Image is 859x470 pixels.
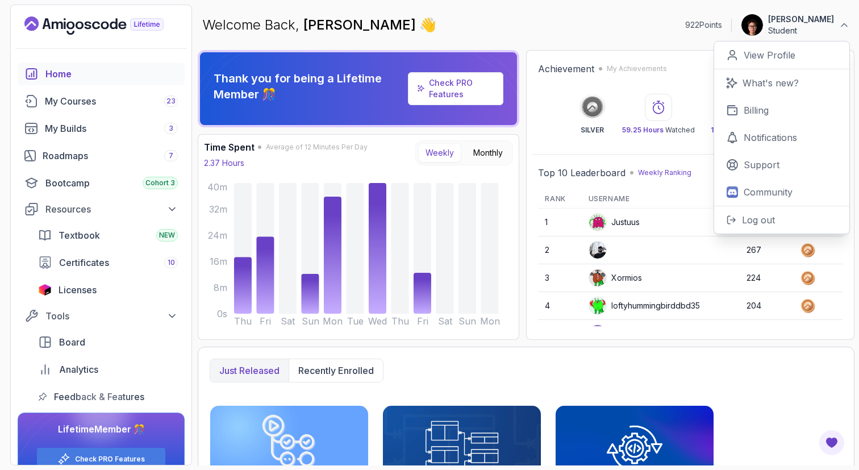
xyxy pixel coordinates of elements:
td: 5 [538,320,581,348]
span: Licenses [59,283,97,297]
p: Watched [622,126,695,135]
div: Roadmaps [43,149,178,163]
button: Open Feedback Button [818,429,845,456]
img: default monster avatar [589,214,606,231]
div: Tools [45,309,178,323]
a: feedback [31,385,185,408]
tspan: 8m [214,282,227,293]
div: Bootcamp [45,176,178,190]
a: Notifications [714,124,849,151]
a: textbook [31,224,185,247]
span: Textbook [59,228,100,242]
div: My Builds [45,122,178,135]
span: 10 [711,126,718,134]
tspan: Sat [281,315,295,327]
p: My Achievements [607,64,667,73]
a: analytics [31,358,185,381]
p: Recently enrolled [298,364,374,377]
tspan: Fri [417,315,428,327]
p: Log out [742,213,775,227]
p: Notifications [744,131,797,144]
p: Just released [219,364,280,377]
a: Community [714,178,849,206]
p: Student [768,25,834,36]
p: Community [744,185,793,199]
span: [PERSON_NAME] [303,16,419,33]
a: Landing page [24,16,190,35]
a: roadmaps [18,144,185,167]
button: Weekly [418,143,461,163]
tspan: Wed [368,315,387,327]
a: certificates [31,251,185,274]
p: Thank you for being a Lifetime Member 🎊 [214,70,403,102]
p: View Profile [744,48,795,62]
img: user profile image [741,14,763,36]
button: Log out [714,206,849,234]
span: Certificates [59,256,109,269]
p: Billing [744,103,769,117]
div: Home [45,67,178,81]
tspan: Tue [347,315,364,327]
tspan: 24m [208,230,227,241]
th: Username [582,190,740,209]
p: 922 Points [685,19,722,31]
a: View Profile [714,41,849,69]
h2: Top 10 Leaderboard [538,166,626,180]
button: user profile image[PERSON_NAME]Student [741,14,850,36]
button: Resources [18,199,185,219]
td: 1 [538,209,581,236]
p: [PERSON_NAME] [768,14,834,25]
p: What's new? [743,76,799,90]
p: Weekly Ranking [638,168,691,177]
div: Xormios [589,269,642,287]
tspan: Mon [323,315,343,327]
img: default monster avatar [589,269,606,286]
tspan: Thu [391,315,409,327]
a: Check PRO Features [75,455,145,464]
span: Feedback & Features [54,390,144,404]
a: home [18,63,185,85]
span: Board [59,335,85,349]
div: Justuus [589,213,640,231]
div: loftyhummingbirddbd35 [589,297,700,315]
a: builds [18,117,185,140]
span: 7 [169,151,173,160]
a: Check PRO Features [429,78,473,99]
span: 59.25 Hours [622,126,664,134]
td: 267 [740,236,793,264]
p: Support [744,158,779,172]
tspan: Mon [480,315,500,327]
span: 23 [166,97,176,106]
span: 10 [168,258,175,267]
span: NEW [159,231,175,240]
a: Billing [714,97,849,124]
td: 2 [538,236,581,264]
a: bootcamp [18,172,185,194]
tspan: 40m [207,181,227,193]
a: courses [18,90,185,113]
button: Just released [210,359,289,382]
p: 2.37 Hours [204,157,244,169]
span: Analytics [59,363,98,376]
span: 3 [169,124,173,133]
div: My Courses [45,94,178,108]
span: Cohort 3 [145,178,175,188]
span: Average of 12 Minutes Per Day [266,143,368,152]
tspan: Thu [234,315,252,327]
img: user profile image [589,242,606,259]
th: Rank [538,190,581,209]
a: Check PRO Features [408,72,504,105]
button: Monthly [466,143,510,163]
td: 224 [740,264,793,292]
tspan: 0s [217,308,227,319]
a: What's new? [714,69,849,97]
tspan: 16m [210,256,227,267]
tspan: Sat [438,315,453,327]
a: licenses [31,278,185,301]
td: 4 [538,292,581,320]
tspan: Sun [458,315,476,327]
p: SILVER [581,126,604,135]
div: Resources [45,202,178,216]
img: default monster avatar [589,297,606,314]
tspan: Fri [260,315,271,327]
